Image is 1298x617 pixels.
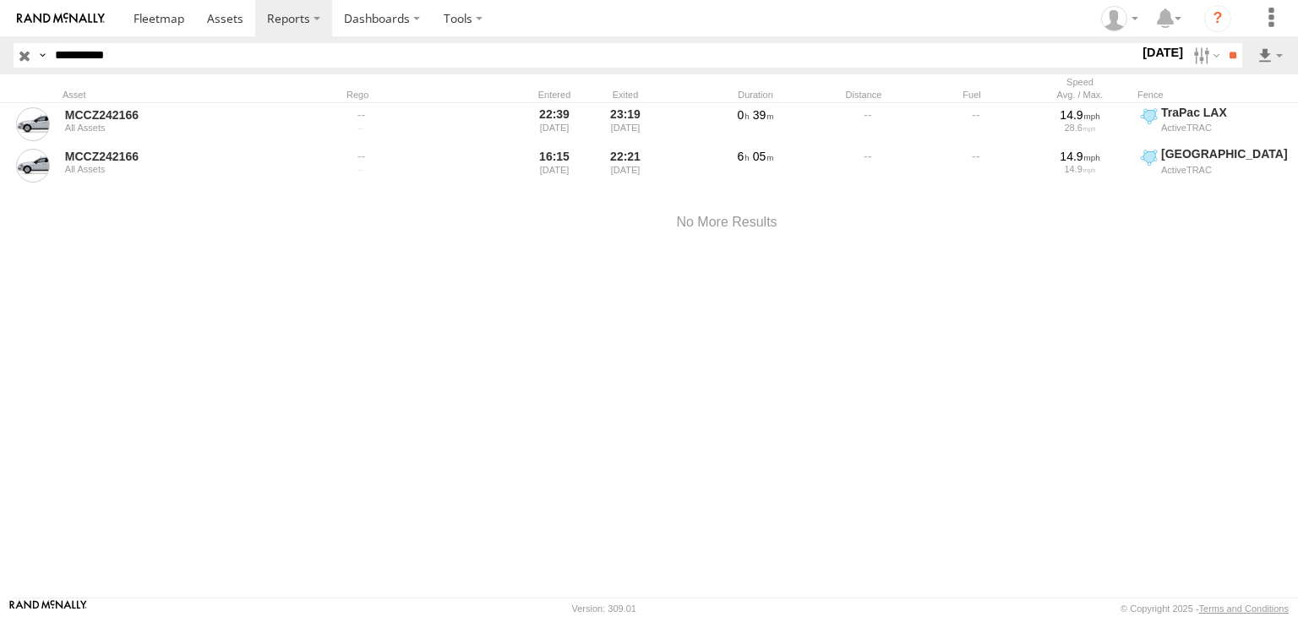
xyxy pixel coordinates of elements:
[1199,603,1289,614] a: Terms and Conditions
[35,43,49,68] label: Search Query
[738,150,750,163] span: 6
[1032,107,1128,123] div: 14.9
[65,164,297,174] div: All Assets
[1121,603,1289,614] div: © Copyright 2025 -
[65,123,297,133] div: All Assets
[593,89,657,101] div: Exited
[813,89,914,101] div: Distance
[17,13,105,25] img: rand-logo.svg
[753,150,774,163] span: 05
[705,89,806,101] div: Duration
[593,105,657,144] div: 23:19 [DATE]
[1204,5,1231,32] i: ?
[522,89,586,101] div: Entered
[1256,43,1284,68] label: Export results as...
[738,108,750,122] span: 0
[572,603,636,614] div: Version: 309.01
[1186,43,1223,68] label: Search Filter Options
[1139,43,1186,62] label: [DATE]
[1095,6,1144,31] div: Zulema McIntosch
[522,105,586,144] div: 22:39 [DATE]
[63,89,299,101] div: Asset
[65,107,297,123] a: MCCZ242166
[65,149,297,164] a: MCCZ242166
[1032,123,1128,133] div: 28.6
[1032,149,1128,164] div: 14.9
[753,108,774,122] span: 39
[1032,164,1128,174] div: 14.9
[593,146,657,185] div: 22:21 [DATE]
[346,89,515,101] div: Rego
[9,600,87,617] a: Visit our Website
[522,146,586,185] div: 16:15 [DATE]
[921,89,1023,101] div: Fuel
